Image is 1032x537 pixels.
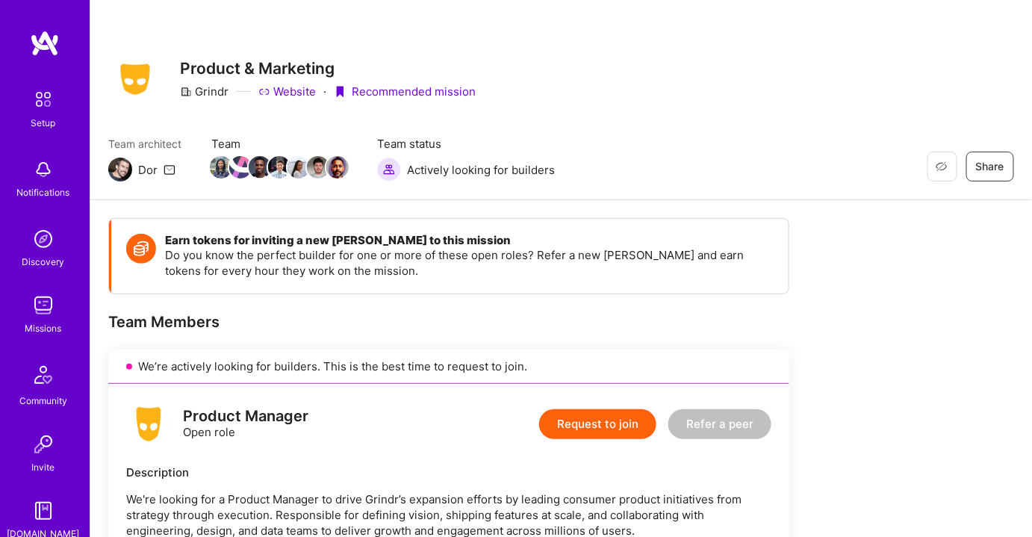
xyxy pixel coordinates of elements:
div: We’re actively looking for builders. This is the best time to request to join. [108,350,789,384]
img: Token icon [126,234,156,264]
a: Team Member Avatar [231,155,250,180]
div: Team Members [108,312,789,332]
div: Grindr [180,84,229,99]
img: Team Member Avatar [268,156,290,179]
button: Share [966,152,1014,181]
img: Team Architect [108,158,132,181]
i: icon CompanyGray [180,86,192,98]
img: discovery [28,224,58,254]
span: Team architect [108,136,181,152]
span: Share [976,159,1004,174]
img: logo [30,30,60,57]
img: Team Member Avatar [229,156,252,179]
i: icon EyeClosed [936,161,948,173]
a: Team Member Avatar [328,155,347,180]
div: Dor [138,162,158,178]
img: guide book [28,496,58,526]
p: Do you know the perfect builder for one or more of these open roles? Refer a new [PERSON_NAME] an... [165,247,774,279]
img: Invite [28,429,58,459]
img: Company Logo [108,59,162,99]
img: setup [28,84,59,115]
i: icon Mail [164,164,175,176]
div: Notifications [17,184,70,200]
img: bell [28,155,58,184]
img: Team Member Avatar [249,156,271,179]
button: Refer a peer [668,409,771,439]
img: logo [126,402,171,447]
div: Invite [32,459,55,475]
a: Team Member Avatar [211,155,231,180]
a: Team Member Avatar [250,155,270,180]
span: Actively looking for builders [407,162,555,178]
div: Setup [31,115,56,131]
a: Team Member Avatar [308,155,328,180]
div: Product Manager [183,409,308,424]
div: Recommended mission [334,84,476,99]
div: · [323,84,326,99]
div: Discovery [22,254,65,270]
img: Team Member Avatar [210,156,232,179]
div: Community [19,393,67,409]
img: Actively looking for builders [377,158,401,181]
div: Description [126,465,771,480]
a: Team Member Avatar [270,155,289,180]
div: Open role [183,409,308,440]
i: icon PurpleRibbon [334,86,346,98]
img: teamwork [28,291,58,320]
img: Team Member Avatar [326,156,349,179]
span: Team [211,136,347,152]
img: Team Member Avatar [307,156,329,179]
h4: Earn tokens for inviting a new [PERSON_NAME] to this mission [165,234,774,247]
span: Team status [377,136,555,152]
div: Missions [25,320,62,336]
button: Request to join [539,409,656,439]
h3: Product & Marketing [180,59,476,78]
a: Team Member Avatar [289,155,308,180]
a: Website [258,84,316,99]
img: Community [25,357,61,393]
img: Team Member Avatar [287,156,310,179]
